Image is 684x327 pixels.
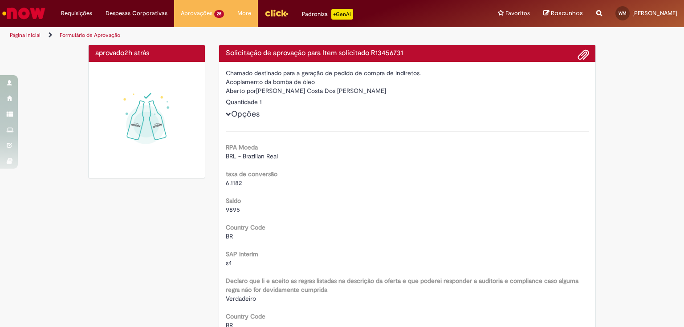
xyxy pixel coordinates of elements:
a: Rascunhos [543,9,583,18]
a: Formulário de Aprovação [60,32,120,39]
span: Aprovações [181,9,212,18]
span: WM [619,10,627,16]
b: Country Code [226,223,265,231]
span: Rascunhos [551,9,583,17]
span: Favoritos [505,9,530,18]
h4: Solicitação de aprovação para Item solicitado R13456731 [226,49,589,57]
b: taxa de conversão [226,170,277,178]
h4: aprovado [95,49,198,57]
span: 9895 [226,206,240,214]
span: [PERSON_NAME] [632,9,677,17]
span: BRL - Brazilian Real [226,152,278,160]
div: Quantidade 1 [226,97,589,106]
img: sucesso_1.gif [95,69,198,171]
div: [PERSON_NAME] Costa Dos [PERSON_NAME] [226,86,589,97]
span: 6.1182 [226,179,242,187]
span: More [237,9,251,18]
img: click_logo_yellow_360x200.png [265,6,289,20]
img: ServiceNow [1,4,47,22]
b: Declaro que li e aceito as regras listadas na descrição da oferta e que poderei responder a audit... [226,277,578,294]
span: s4 [226,259,232,267]
label: Aberto por [226,86,256,95]
div: Padroniza [302,9,353,20]
ul: Trilhas de página [7,27,449,44]
div: Chamado destinado para a geração de pedido de compra de indiretos. [226,69,589,77]
span: Verdadeiro [226,295,256,303]
span: 2h atrás [124,48,149,57]
div: Acoplamento da bomba de óleo [226,77,589,86]
p: +GenAi [331,9,353,20]
b: Saldo [226,197,241,205]
time: 29/08/2025 10:09:53 [124,48,149,57]
a: Página inicial [10,32,41,39]
span: Requisições [61,9,92,18]
span: 25 [214,10,224,18]
span: BR [226,232,233,240]
b: Country Code [226,312,265,320]
span: Despesas Corporativas [106,9,167,18]
b: RPA Moeda [226,143,258,151]
b: SAP Interim [226,250,258,258]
